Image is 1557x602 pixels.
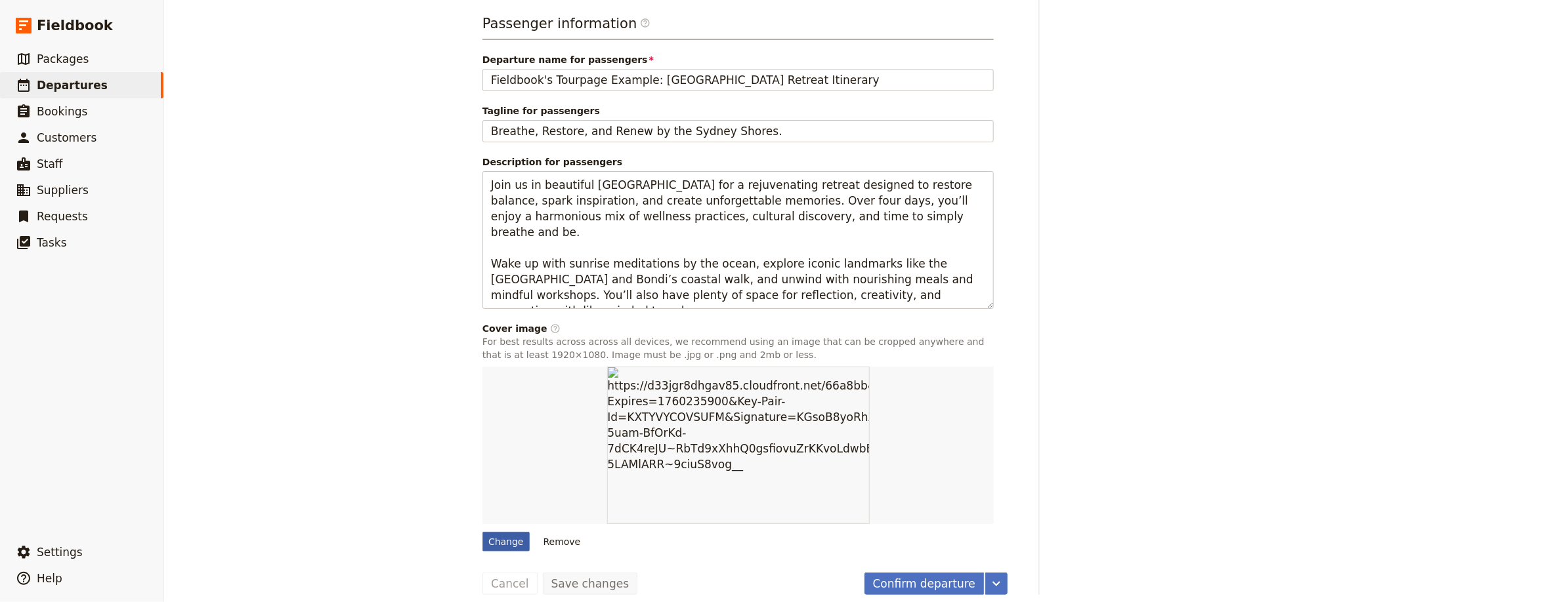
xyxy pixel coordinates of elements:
[37,546,83,559] span: Settings
[482,155,994,169] span: Description for passengers
[37,16,113,35] span: Fieldbook
[37,572,62,585] span: Help
[640,18,651,33] span: ​
[482,171,994,310] textarea: Description for passengers
[985,572,1008,595] button: More actions
[482,335,994,361] p: For best results across across all devices, we recommend using an image that can be cropped anywh...
[37,236,67,249] span: Tasks
[607,367,870,524] img: https://d33jgr8dhgav85.cloudfront.net/66a8bb4ff7267173babd92c0/68c384192167602bd6e5cdeb?Expires=1...
[482,532,530,552] div: Change
[482,53,994,66] span: Departure name for passengers
[538,532,587,552] button: Remove
[482,14,994,40] h3: Passenger information
[37,131,96,144] span: Customers
[482,69,994,91] input: Departure name for passengers
[37,157,63,171] span: Staff
[37,79,108,92] span: Departures
[37,210,88,223] span: Requests
[37,105,87,118] span: Bookings
[640,18,651,28] span: ​
[37,184,89,197] span: Suppliers
[482,104,994,117] span: Tagline for passengers
[482,572,538,595] button: Cancel
[37,52,89,66] span: Packages
[550,323,561,334] span: ​
[482,322,994,335] div: Cover image
[482,120,994,142] input: Tagline for passengers
[864,572,984,595] button: Confirm departure
[543,572,638,595] button: Save changes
